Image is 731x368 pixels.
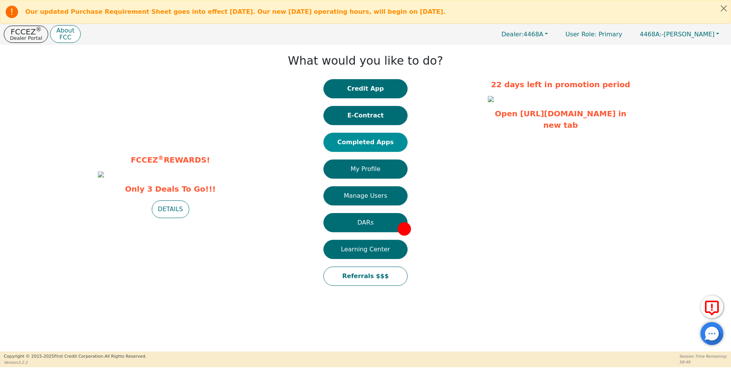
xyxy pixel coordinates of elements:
a: User Role: Primary [558,27,630,42]
sup: ® [158,155,164,161]
button: E-Contract [323,106,408,125]
button: Referrals $$$ [323,267,408,286]
button: FCCEZ®Dealer Portal [4,26,48,43]
button: AboutFCC [50,25,80,43]
p: FCC [56,34,74,41]
p: Copyright © 2015- 2025 First Credit Corporation. [4,353,146,360]
button: Close alert [717,0,731,16]
button: Completed Apps [323,133,408,152]
button: DETAILS [152,200,189,218]
span: -[PERSON_NAME] [640,31,714,38]
img: 4f4d98ab-910e-4064-8031-4339c4157aad [488,96,494,102]
button: Credit App [323,79,408,98]
button: DARs [323,213,408,232]
p: Version 3.2.2 [4,360,146,365]
p: Dealer Portal [10,36,42,41]
sup: ® [36,26,42,33]
button: Report Error to FCC [700,295,723,318]
button: 4468A:-[PERSON_NAME] [632,28,727,40]
img: ff3d6456-06fd-4148-9927-37e91e0eb33f [98,171,104,177]
span: 4468A [501,31,543,38]
button: Manage Users [323,186,408,205]
button: Dealer:4468A [493,28,556,40]
p: FCCEZ [10,28,42,36]
span: User Role : [565,31,596,38]
p: 22 days left in promotion period [488,79,633,90]
a: Open [URL][DOMAIN_NAME] in new tab [495,109,626,130]
span: Only 3 Deals To Go!!! [98,183,243,195]
p: About [56,28,74,34]
b: Our updated Purchase Requirement Sheet goes into effect [DATE]. Our new [DATE] operating hours, w... [25,8,445,15]
span: Dealer: [501,31,523,38]
button: My Profile [323,160,408,179]
p: Primary [558,27,630,42]
span: 4468A: [640,31,661,38]
span: All Rights Reserved. [104,354,146,359]
button: Learning Center [323,240,408,259]
p: FCCEZ REWARDS! [98,154,243,166]
h1: What would you like to do? [288,54,443,68]
p: Session Time Remaining: [679,353,727,359]
p: 58:49 [679,359,727,365]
